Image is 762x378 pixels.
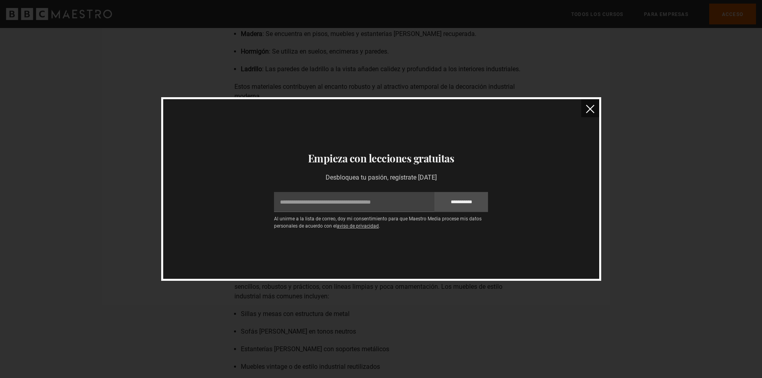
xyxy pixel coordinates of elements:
[581,99,599,117] button: cerca
[379,223,380,229] font: .
[308,151,454,165] font: Empieza con lecciones gratuitas
[274,216,482,229] font: Al unirme a la lista de correo, doy mi consentimiento para que Maestro Media procese mis datos pe...
[337,223,379,229] a: aviso de privacidad
[326,174,437,181] font: Desbloquea tu pasión, regístrate [DATE]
